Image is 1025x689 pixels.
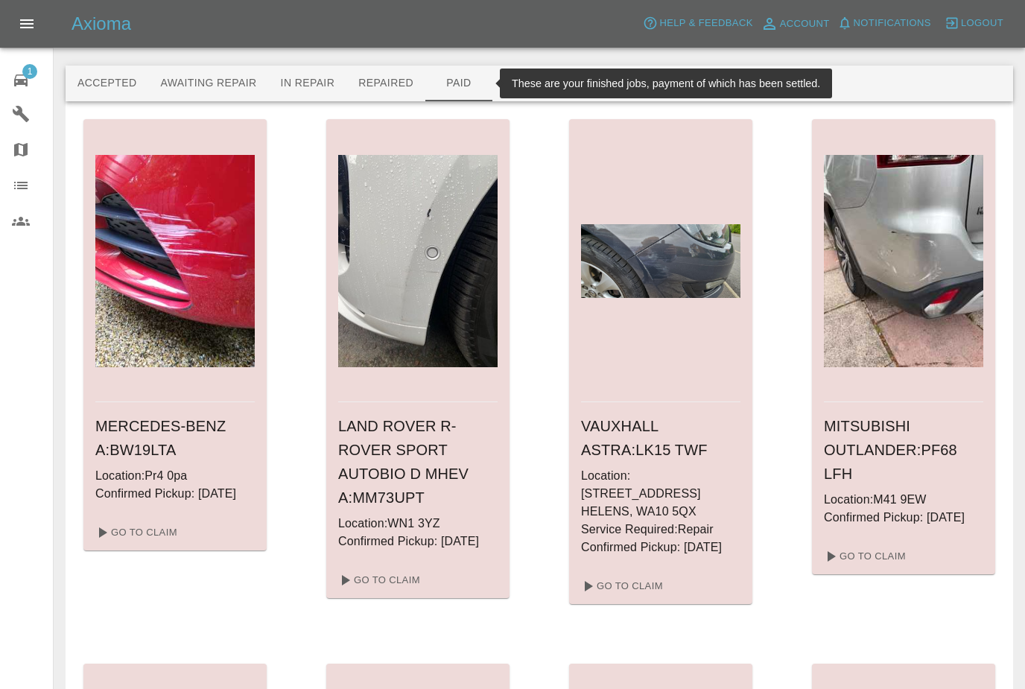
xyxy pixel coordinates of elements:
[346,66,425,101] button: Repaired
[780,16,830,33] span: Account
[89,521,181,544] a: Go To Claim
[824,491,983,509] p: Location: M41 9EW
[659,15,752,32] span: Help & Feedback
[824,414,983,486] h6: MITSUBISHI OUTLANDER : PF68 LFH
[818,544,910,568] a: Go To Claim
[338,515,498,533] p: Location: WN1 3YZ
[941,12,1007,35] button: Logout
[581,521,740,539] p: Service Required: Repair
[332,568,424,592] a: Go To Claim
[854,15,931,32] span: Notifications
[961,15,1003,32] span: Logout
[338,533,498,550] p: Confirmed Pickup: [DATE]
[639,12,756,35] button: Help & Feedback
[95,467,255,485] p: Location: Pr4 0pa
[148,66,268,101] button: Awaiting Repair
[834,12,935,35] button: Notifications
[338,414,498,509] h6: LAND ROVER R-ROVER SPORT AUTOBIO D MHEV A : MM73UPT
[824,509,983,527] p: Confirmed Pickup: [DATE]
[757,12,834,36] a: Account
[66,66,148,101] button: Accepted
[95,485,255,503] p: Confirmed Pickup: [DATE]
[72,12,131,36] h5: Axioma
[95,414,255,462] h6: MERCEDES-BENZ A : BW19LTA
[269,66,347,101] button: In Repair
[581,467,740,521] p: Location: [STREET_ADDRESS] HELENS, WA10 5QX
[9,6,45,42] button: Open drawer
[425,66,492,101] button: Paid
[22,64,37,79] span: 1
[575,574,667,598] a: Go To Claim
[581,414,740,462] h6: VAUXHALL ASTRA : LK15 TWF
[581,539,740,556] p: Confirmed Pickup: [DATE]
